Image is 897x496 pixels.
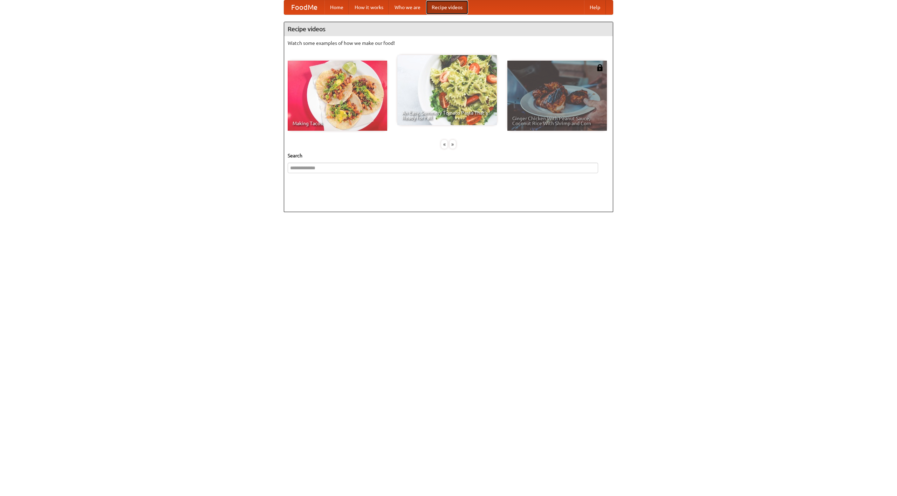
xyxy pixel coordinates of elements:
span: Making Tacos [293,121,382,126]
a: Help [584,0,606,14]
span: An Easy, Summery Tomato Pasta That's Ready for Fall [402,110,492,120]
h4: Recipe videos [284,22,613,36]
a: FoodMe [284,0,324,14]
div: « [441,140,447,149]
a: Home [324,0,349,14]
a: Recipe videos [426,0,468,14]
a: How it works [349,0,389,14]
h5: Search [288,152,609,159]
div: » [450,140,456,149]
p: Watch some examples of how we make our food! [288,40,609,47]
a: An Easy, Summery Tomato Pasta That's Ready for Fall [397,55,497,125]
img: 483408.png [596,64,603,71]
a: Making Tacos [288,61,387,131]
a: Who we are [389,0,426,14]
